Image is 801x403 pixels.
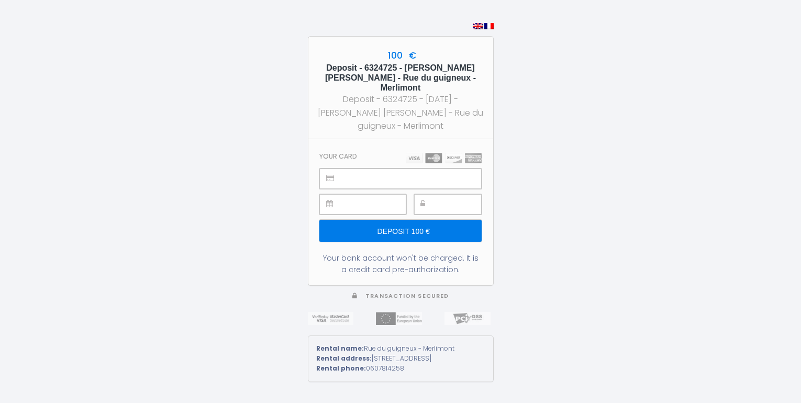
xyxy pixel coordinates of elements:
span: Transaction secured [365,292,449,300]
div: Deposit - 6324725 - [DATE] - [PERSON_NAME] [PERSON_NAME] - Rue du guigneux - Merlimont [318,93,484,132]
img: carts.png [406,153,482,163]
iframe: Secure payment input frame [343,195,405,214]
div: 0607814258 [316,364,485,374]
strong: Rental phone: [316,364,366,373]
h5: Deposit - 6324725 - [PERSON_NAME] [PERSON_NAME] - Rue du guigneux - Merlimont [318,63,484,93]
img: fr.png [484,23,494,29]
iframe: Secure payment input frame [343,169,481,188]
iframe: Secure payment input frame [438,195,481,214]
img: en.png [473,23,483,29]
h3: Your card [319,152,357,160]
strong: Rental name: [316,344,364,353]
strong: Rental address: [316,354,372,363]
span: 100 € [385,49,416,62]
div: Rue du guigneux - Merlimont [316,344,485,354]
div: [STREET_ADDRESS] [316,354,485,364]
input: Deposit 100 € [319,220,481,242]
div: Your bank account won't be charged. It is a credit card pre-authorization. [319,252,481,275]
